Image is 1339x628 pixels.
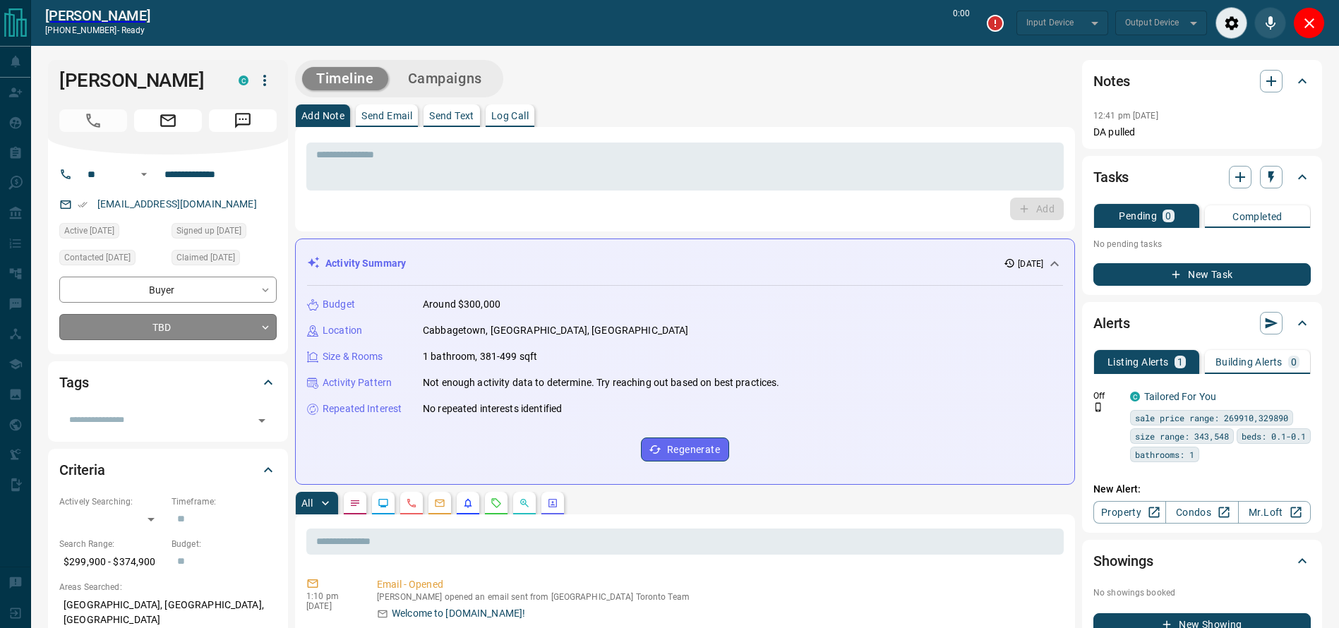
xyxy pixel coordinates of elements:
svg: Emails [434,497,445,509]
p: Size & Rooms [323,349,383,364]
div: Mute [1254,7,1286,39]
button: New Task [1093,263,1311,286]
div: Alerts [1093,306,1311,340]
p: Budget [323,297,355,312]
svg: Push Notification Only [1093,402,1103,412]
div: Fri Sep 12 2025 [172,223,277,243]
span: beds: 0.1-0.1 [1242,429,1306,443]
div: Fri Sep 12 2025 [59,250,164,270]
svg: Listing Alerts [462,497,474,509]
p: Activity Pattern [323,375,392,390]
p: 1 [1177,357,1183,367]
p: Timeframe: [172,495,277,508]
span: Active [DATE] [64,224,114,238]
p: Pending [1119,211,1157,221]
p: $299,900 - $374,900 [59,550,164,574]
span: bathrooms: 1 [1135,447,1194,461]
span: Signed up [DATE] [176,224,241,238]
div: Close [1293,7,1325,39]
p: 12:41 pm [DATE] [1093,111,1158,121]
button: Campaigns [394,67,496,90]
button: Timeline [302,67,388,90]
svg: Agent Actions [547,497,558,509]
h1: [PERSON_NAME] [59,69,217,92]
div: Showings [1093,544,1311,578]
p: Building Alerts [1215,357,1283,367]
p: New Alert: [1093,482,1311,497]
p: Actively Searching: [59,495,164,508]
a: Mr.Loft [1238,501,1311,524]
svg: Calls [406,497,417,509]
h2: Tasks [1093,166,1129,188]
div: Activity Summary[DATE] [307,250,1063,277]
p: Areas Searched: [59,581,277,593]
a: [EMAIL_ADDRESS][DOMAIN_NAME] [97,198,257,210]
p: No pending tasks [1093,234,1311,255]
p: [DATE] [1018,258,1043,270]
h2: Notes [1093,70,1130,92]
p: Completed [1232,212,1283,222]
span: size range: 343,548 [1135,429,1229,443]
p: Send Email [361,111,412,121]
p: [PHONE_NUMBER] - [45,24,150,37]
p: Send Text [429,111,474,121]
svg: Requests [491,497,502,509]
div: Fri Sep 12 2025 [59,223,164,243]
p: Location [323,323,362,338]
a: [PERSON_NAME] [45,7,150,24]
p: Welcome to [DOMAIN_NAME]! [392,606,525,621]
p: Budget: [172,538,277,550]
p: 0:00 [953,7,970,39]
p: Around $300,000 [423,297,500,312]
p: 1:10 pm [306,591,356,601]
div: Notes [1093,64,1311,98]
p: 0 [1165,211,1171,221]
p: 1 bathroom, 381-499 sqft [423,349,537,364]
a: Condos [1165,501,1238,524]
p: 0 [1291,357,1297,367]
a: Property [1093,501,1166,524]
span: Email [134,109,202,132]
p: Add Note [301,111,344,121]
h2: Alerts [1093,312,1130,334]
svg: Email Verified [78,200,88,210]
p: Search Range: [59,538,164,550]
p: Email - Opened [377,577,1058,592]
button: Open [136,166,152,183]
h2: Tags [59,371,88,394]
p: Off [1093,390,1122,402]
svg: Lead Browsing Activity [378,497,389,509]
p: [PERSON_NAME] opened an email sent from [GEOGRAPHIC_DATA] Toronto Team [377,592,1058,602]
div: Criteria [59,453,277,487]
button: Open [252,411,272,430]
div: Tasks [1093,160,1311,194]
svg: Notes [349,497,361,509]
span: ready [121,25,145,35]
a: Tailored For You [1144,391,1216,402]
span: Claimed [DATE] [176,250,235,265]
p: DA pulled [1093,125,1311,140]
p: Log Call [491,111,529,121]
span: Message [209,109,277,132]
p: All [301,498,313,508]
p: Cabbagetown, [GEOGRAPHIC_DATA], [GEOGRAPHIC_DATA] [423,323,688,338]
span: sale price range: 269910,329890 [1135,411,1288,425]
p: No repeated interests identified [423,401,562,416]
div: Tags [59,366,277,399]
p: Activity Summary [325,256,406,271]
div: condos.ca [239,76,248,85]
h2: Showings [1093,550,1153,572]
div: Buyer [59,277,277,303]
div: TBD [59,314,277,340]
div: condos.ca [1130,392,1140,401]
p: Not enough activity data to determine. Try reaching out based on best practices. [423,375,780,390]
p: No showings booked [1093,586,1311,599]
button: Regenerate [641,437,729,461]
svg: Opportunities [519,497,530,509]
span: Contacted [DATE] [64,250,131,265]
div: Audio Settings [1215,7,1247,39]
span: Call [59,109,127,132]
p: Listing Alerts [1107,357,1169,367]
div: Fri Sep 12 2025 [172,250,277,270]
